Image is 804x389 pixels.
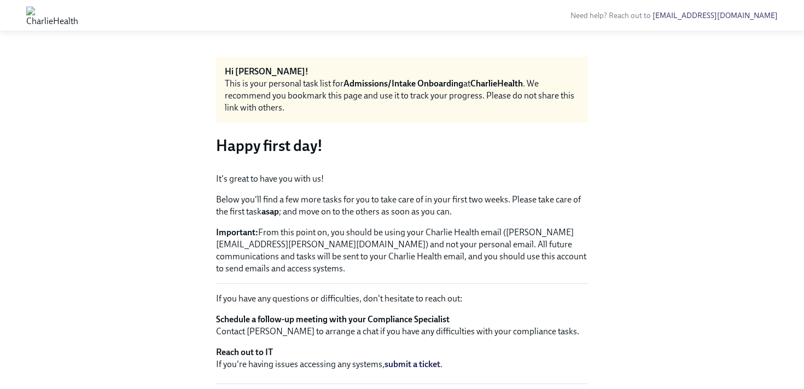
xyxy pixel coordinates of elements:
[343,78,463,89] strong: Admissions/Intake Onboarding
[216,173,588,185] p: It's great to have you with us!
[216,227,258,237] strong: Important:
[216,227,588,275] p: From this point on, you should be using your Charlie Health email ([PERSON_NAME][EMAIL_ADDRESS][P...
[216,314,450,324] strong: Schedule a follow-up meeting with your Compliance Specialist
[225,78,579,114] div: This is your personal task list for at . We recommend you bookmark this page and use it to track ...
[652,11,778,20] a: [EMAIL_ADDRESS][DOMAIN_NAME]
[26,7,78,24] img: CharlieHealth
[261,206,279,217] strong: asap
[570,11,778,20] span: Need help? Reach out to
[216,313,588,338] p: Contact [PERSON_NAME] to arrange a chat if you have any difficulties with your compliance tasks.
[225,66,308,77] strong: Hi [PERSON_NAME]!
[216,293,588,305] p: If you have any questions or difficulties, don't hesitate to reach out:
[216,194,588,218] p: Below you'll find a few more tasks for you to take care of in your first two weeks. Please take c...
[216,136,588,155] h3: Happy first day!
[384,359,440,369] a: submit a ticket
[216,346,588,370] p: If you're having issues accessing any systems, .
[470,78,523,89] strong: CharlieHealth
[216,347,273,357] strong: Reach out to IT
